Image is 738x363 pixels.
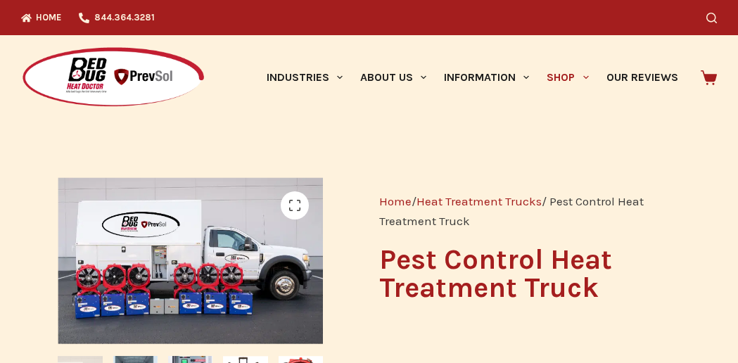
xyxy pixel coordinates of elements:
[416,194,542,208] a: Heat Treatment Trucks
[257,35,687,120] nav: Primary
[379,191,666,231] nav: Breadcrumb
[435,35,538,120] a: Information
[351,35,435,120] a: About Us
[58,253,325,267] a: pest control heat treatment truck by bed bug heat doctor has 6 480-volt heaters and 12 axial fans
[379,194,412,208] a: Home
[538,35,597,120] a: Shop
[706,13,717,23] button: Search
[58,177,325,345] img: pest control heat treatment truck by bed bug heat doctor has 6 480-volt heaters and 12 axial fans
[281,191,309,219] a: View full-screen image gallery
[597,35,687,120] a: Our Reviews
[379,246,666,302] h1: Pest Control Heat Treatment Truck
[257,35,351,120] a: Industries
[21,46,205,109] img: Prevsol/Bed Bug Heat Doctor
